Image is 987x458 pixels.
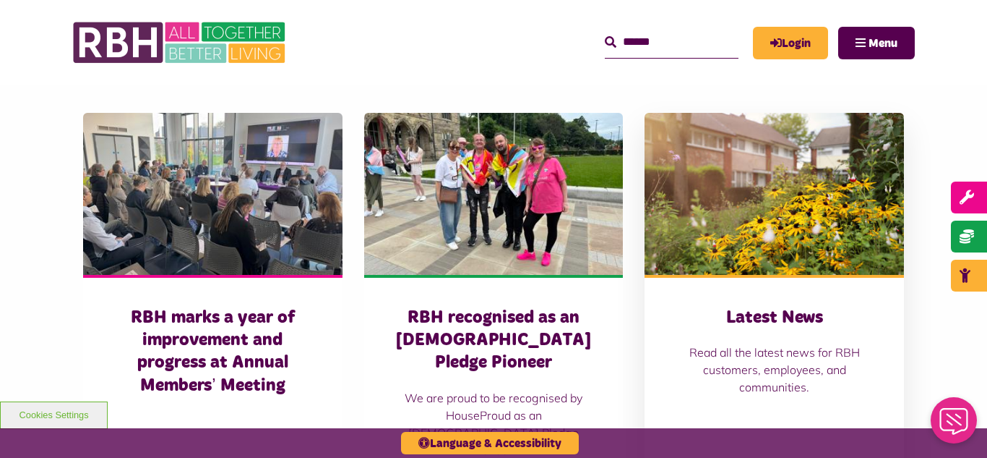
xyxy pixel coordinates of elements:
h3: Latest News [673,307,875,329]
img: RBH customers and colleagues at the Rochdale Pride event outside the town hall [364,113,624,275]
p: Read all the latest news for RBH customers, employees, and communities. [673,344,875,396]
h3: RBH recognised as an [DEMOGRAPHIC_DATA] Pledge Pioneer [393,307,595,375]
span: Menu [869,38,897,49]
input: Search [605,27,738,58]
img: Board Meeting [83,113,342,275]
button: Language & Accessibility [401,432,579,454]
a: MyRBH [753,27,828,59]
h3: RBH marks a year of improvement and progress at Annual Members’ Meeting [112,307,314,397]
img: SAZ MEDIA RBH HOUSING4 [645,113,904,275]
img: RBH [72,14,289,71]
button: Navigation [838,27,915,59]
iframe: Netcall Web Assistant for live chat [922,393,987,458]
